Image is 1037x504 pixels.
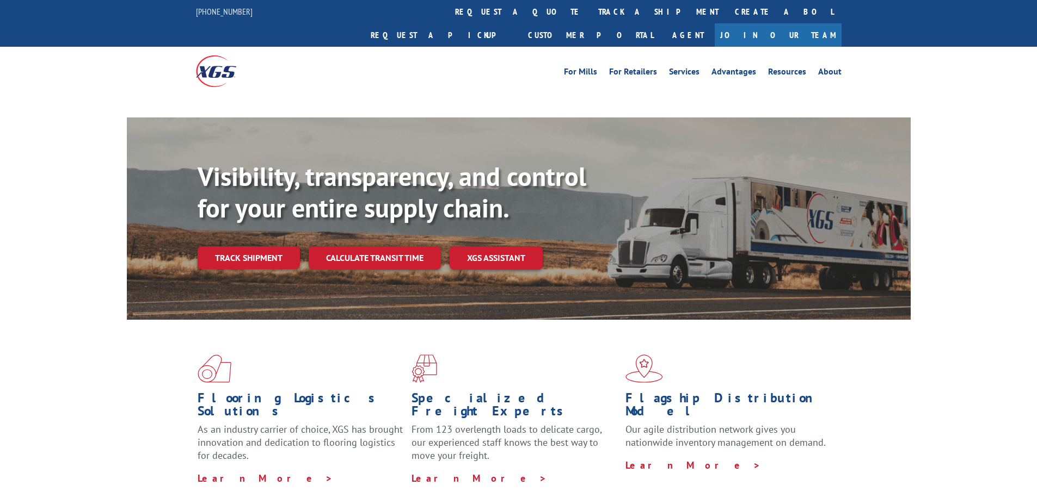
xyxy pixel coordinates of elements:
[198,246,300,269] a: Track shipment
[412,423,617,471] p: From 123 overlength loads to delicate cargo, our experienced staff knows the best way to move you...
[715,23,842,47] a: Join Our Team
[412,391,617,423] h1: Specialized Freight Experts
[669,67,699,79] a: Services
[198,159,586,225] b: Visibility, transparency, and control for your entire supply chain.
[625,423,826,449] span: Our agile distribution network gives you nationwide inventory management on demand.
[625,354,663,383] img: xgs-icon-flagship-distribution-model-red
[412,472,547,484] a: Learn More >
[661,23,715,47] a: Agent
[198,354,231,383] img: xgs-icon-total-supply-chain-intelligence-red
[450,246,543,270] a: XGS ASSISTANT
[625,391,831,423] h1: Flagship Distribution Model
[196,6,253,17] a: [PHONE_NUMBER]
[520,23,661,47] a: Customer Portal
[818,67,842,79] a: About
[412,354,437,383] img: xgs-icon-focused-on-flooring-red
[309,246,441,270] a: Calculate transit time
[198,472,333,484] a: Learn More >
[609,67,657,79] a: For Retailers
[711,67,756,79] a: Advantages
[564,67,597,79] a: For Mills
[625,459,761,471] a: Learn More >
[768,67,806,79] a: Resources
[198,391,403,423] h1: Flooring Logistics Solutions
[363,23,520,47] a: Request a pickup
[198,423,403,462] span: As an industry carrier of choice, XGS has brought innovation and dedication to flooring logistics...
